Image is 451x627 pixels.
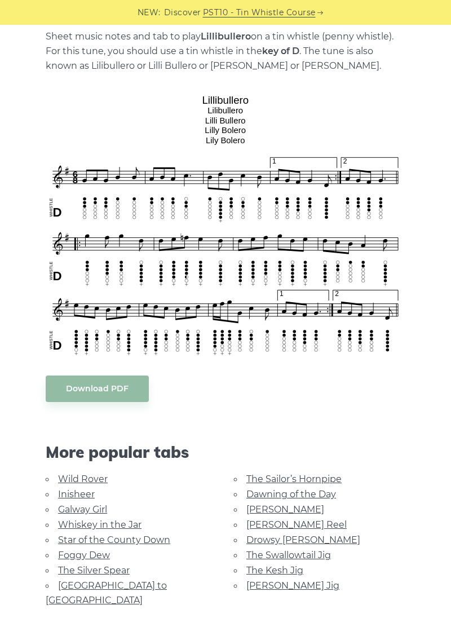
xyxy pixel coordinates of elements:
[246,565,303,576] a: The Kesh Jig
[46,29,405,73] p: Sheet music notes and tab to play on a tin whistle (penny whistle). For this tune, you should use...
[246,474,342,484] a: The Sailor’s Hornpipe
[46,443,405,462] span: More popular tabs
[58,550,110,560] a: Foggy Dew
[58,535,170,545] a: Star of the County Down
[46,90,405,359] img: Lillibullero Tin Whistle Tabs & Sheet Music
[58,504,107,515] a: Galway Girl
[201,31,251,42] strong: Lillibullero
[246,550,331,560] a: The Swallowtail Jig
[246,580,339,591] a: [PERSON_NAME] Jig
[246,535,360,545] a: Drowsy [PERSON_NAME]
[58,489,95,500] a: Inisheer
[262,46,299,56] strong: key of D
[46,580,167,606] a: [GEOGRAPHIC_DATA] to [GEOGRAPHIC_DATA]
[246,504,324,515] a: [PERSON_NAME]
[138,6,161,19] span: NEW:
[203,6,316,19] a: PST10 - Tin Whistle Course
[58,519,142,530] a: Whiskey in the Jar
[58,474,108,484] a: Wild Rover
[58,565,130,576] a: The Silver Spear
[46,376,149,402] a: Download PDF
[164,6,201,19] span: Discover
[246,489,336,500] a: Dawning of the Day
[246,519,347,530] a: [PERSON_NAME] Reel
